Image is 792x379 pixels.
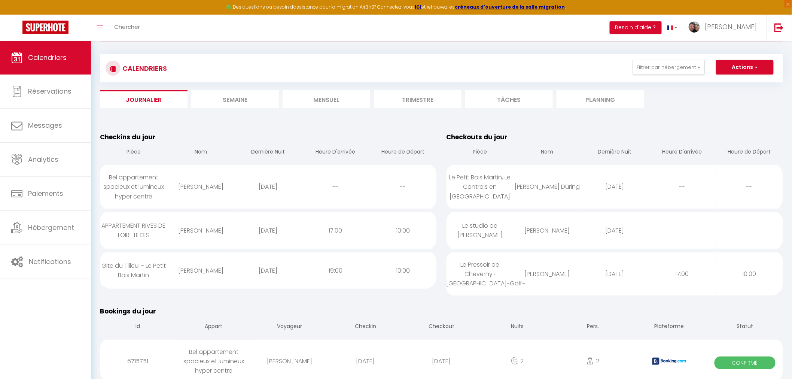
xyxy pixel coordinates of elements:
[302,258,369,283] div: 19:00
[465,90,553,108] li: Tâches
[235,175,302,199] div: [DATE]
[716,142,783,163] th: Heure de Départ
[369,175,437,199] div: --
[28,189,63,198] span: Paiements
[648,218,716,243] div: --
[114,23,140,31] span: Chercher
[235,142,302,163] th: Dernière Nuit
[707,316,783,338] th: Statut
[252,349,328,373] div: [PERSON_NAME]
[369,258,437,283] div: 10:00
[403,349,479,373] div: [DATE]
[167,258,235,283] div: [PERSON_NAME]
[610,21,662,34] button: Besoin d'aide ?
[581,142,648,163] th: Dernière Nuit
[648,142,716,163] th: Heure D'arrivée
[479,349,555,373] div: 2
[479,316,555,338] th: Nuits
[283,90,370,108] li: Mensuel
[715,357,775,369] span: Confirmé
[100,90,188,108] li: Journalier
[716,262,783,286] div: 10:00
[447,133,508,142] span: Checkouts du jour
[447,165,514,208] div: Le Petit Bois Martin, Le Controis en [GEOGRAPHIC_DATA]
[514,175,581,199] div: [PERSON_NAME] Düring
[705,22,757,31] span: [PERSON_NAME]
[167,218,235,243] div: [PERSON_NAME]
[100,213,167,247] div: APPARTEMENT RIVES DE LOIRE BLOIS
[652,358,686,365] img: booking2.png
[555,316,631,338] th: Pers.
[631,316,707,338] th: Plateforme
[415,4,422,10] a: ICI
[648,262,716,286] div: 17:00
[328,316,403,338] th: Checkin
[100,349,176,373] div: 6715751
[100,307,156,316] span: Bookings du jour
[716,60,774,75] button: Actions
[252,316,328,338] th: Voyageur
[455,4,565,10] a: créneaux d'ouverture de la salle migration
[369,142,437,163] th: Heure de Départ
[100,254,167,287] div: Gite du Tilleul - Le Petit Bois Martin
[374,90,462,108] li: Trimestre
[167,142,235,163] th: Nom
[633,60,705,75] button: Filtrer par hébergement
[403,316,479,338] th: Checkout
[514,262,581,286] div: [PERSON_NAME]
[555,349,631,373] div: 2
[29,257,71,266] span: Notifications
[447,142,514,163] th: Pièce
[100,142,167,163] th: Pièce
[557,90,644,108] li: Planning
[28,223,74,232] span: Hébergement
[121,60,167,77] h3: CALENDRIERS
[100,316,176,338] th: Id
[28,121,62,130] span: Messages
[302,142,369,163] th: Heure D'arrivée
[716,218,783,243] div: --
[581,218,648,243] div: [DATE]
[302,218,369,243] div: 17:00
[302,175,369,199] div: --
[581,262,648,286] div: [DATE]
[328,349,403,373] div: [DATE]
[689,21,700,33] img: ...
[369,218,437,243] div: 10:00
[235,218,302,243] div: [DATE]
[514,218,581,243] div: [PERSON_NAME]
[683,15,767,41] a: ... [PERSON_NAME]
[167,175,235,199] div: [PERSON_NAME]
[716,175,783,199] div: --
[22,21,68,34] img: Super Booking
[191,90,279,108] li: Semaine
[514,142,581,163] th: Nom
[648,175,716,199] div: --
[28,87,71,96] span: Réservations
[28,155,58,164] span: Analytics
[581,175,648,199] div: [DATE]
[760,345,786,373] iframe: Chat
[447,252,514,295] div: Le Pressoir de Cheverny~[GEOGRAPHIC_DATA]~Golf~
[447,213,514,247] div: Le studio de [PERSON_NAME]
[100,133,156,142] span: Checkins du jour
[100,165,167,208] div: Bel appartement spacieux et lumineux hyper centre
[28,53,67,62] span: Calendriers
[109,15,146,41] a: Chercher
[774,23,784,32] img: logout
[176,316,252,338] th: Appart
[235,258,302,283] div: [DATE]
[6,3,28,25] button: Ouvrir le widget de chat LiveChat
